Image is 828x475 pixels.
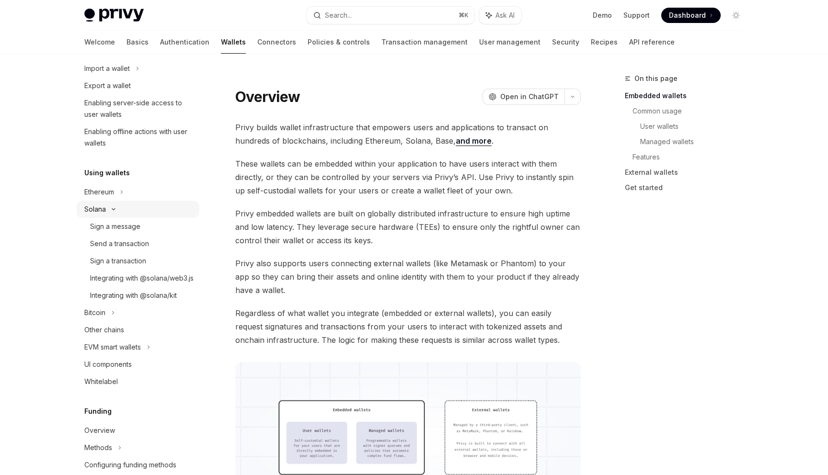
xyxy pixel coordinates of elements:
[235,257,581,297] span: Privy also supports users connecting external wallets (like Metamask or Phantom) to your app so t...
[479,31,540,54] a: User management
[308,31,370,54] a: Policies & controls
[235,121,581,147] span: Privy builds wallet infrastructure that empowers users and applications to transact on hundreds o...
[591,31,618,54] a: Recipes
[84,324,124,336] div: Other chains
[500,92,559,102] span: Open in ChatGPT
[84,97,194,120] div: Enabling server-side access to user wallets
[669,11,706,20] span: Dashboard
[90,255,146,267] div: Sign a transaction
[459,11,469,19] span: ⌘ K
[84,186,114,198] div: Ethereum
[84,359,132,370] div: UI components
[77,252,199,270] a: Sign a transaction
[235,306,581,347] span: Regardless of what wallet you integrate (embedded or external wallets), you can easily request si...
[77,235,199,252] a: Send a transaction
[625,88,751,103] a: Embedded wallets
[623,11,650,20] a: Support
[90,221,140,232] div: Sign a message
[235,157,581,197] span: These wallets can be embedded within your application to have users interact with them directly, ...
[84,406,112,417] h5: Funding
[84,341,141,353] div: EVM smart wallets
[221,31,246,54] a: Wallets
[479,7,521,24] button: Ask AI
[632,149,751,165] a: Features
[126,31,149,54] a: Basics
[77,422,199,439] a: Overview
[84,204,106,215] div: Solana
[84,376,118,387] div: Whitelabel
[84,31,115,54] a: Welcome
[235,207,581,247] span: Privy embedded wallets are built on globally distributed infrastructure to ensure high uptime and...
[456,136,492,146] a: and more
[84,9,144,22] img: light logo
[84,307,105,318] div: Bitcoin
[84,425,115,436] div: Overview
[77,218,199,235] a: Sign a message
[661,8,721,23] a: Dashboard
[77,356,199,373] a: UI components
[593,11,612,20] a: Demo
[625,180,751,195] a: Get started
[640,134,751,149] a: Managed wallets
[84,459,176,471] div: Configuring funding methods
[307,7,474,24] button: Search...⌘K
[84,167,130,179] h5: Using wallets
[84,126,194,149] div: Enabling offline actions with user wallets
[552,31,579,54] a: Security
[381,31,468,54] a: Transaction management
[77,77,199,94] a: Export a wallet
[632,103,751,119] a: Common usage
[77,287,199,304] a: Integrating with @solana/kit
[483,89,564,105] button: Open in ChatGPT
[640,119,751,134] a: User wallets
[495,11,515,20] span: Ask AI
[160,31,209,54] a: Authentication
[90,238,149,249] div: Send a transaction
[77,373,199,390] a: Whitelabel
[325,10,352,21] div: Search...
[77,321,199,339] a: Other chains
[90,290,177,301] div: Integrating with @solana/kit
[77,456,199,474] a: Configuring funding methods
[77,123,199,152] a: Enabling offline actions with user wallets
[625,165,751,180] a: External wallets
[728,8,744,23] button: Toggle dark mode
[257,31,296,54] a: Connectors
[84,80,131,91] div: Export a wallet
[77,94,199,123] a: Enabling server-side access to user wallets
[77,270,199,287] a: Integrating with @solana/web3.js
[90,272,194,284] div: Integrating with @solana/web3.js
[629,31,675,54] a: API reference
[235,88,300,105] h1: Overview
[84,442,112,453] div: Methods
[634,73,678,84] span: On this page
